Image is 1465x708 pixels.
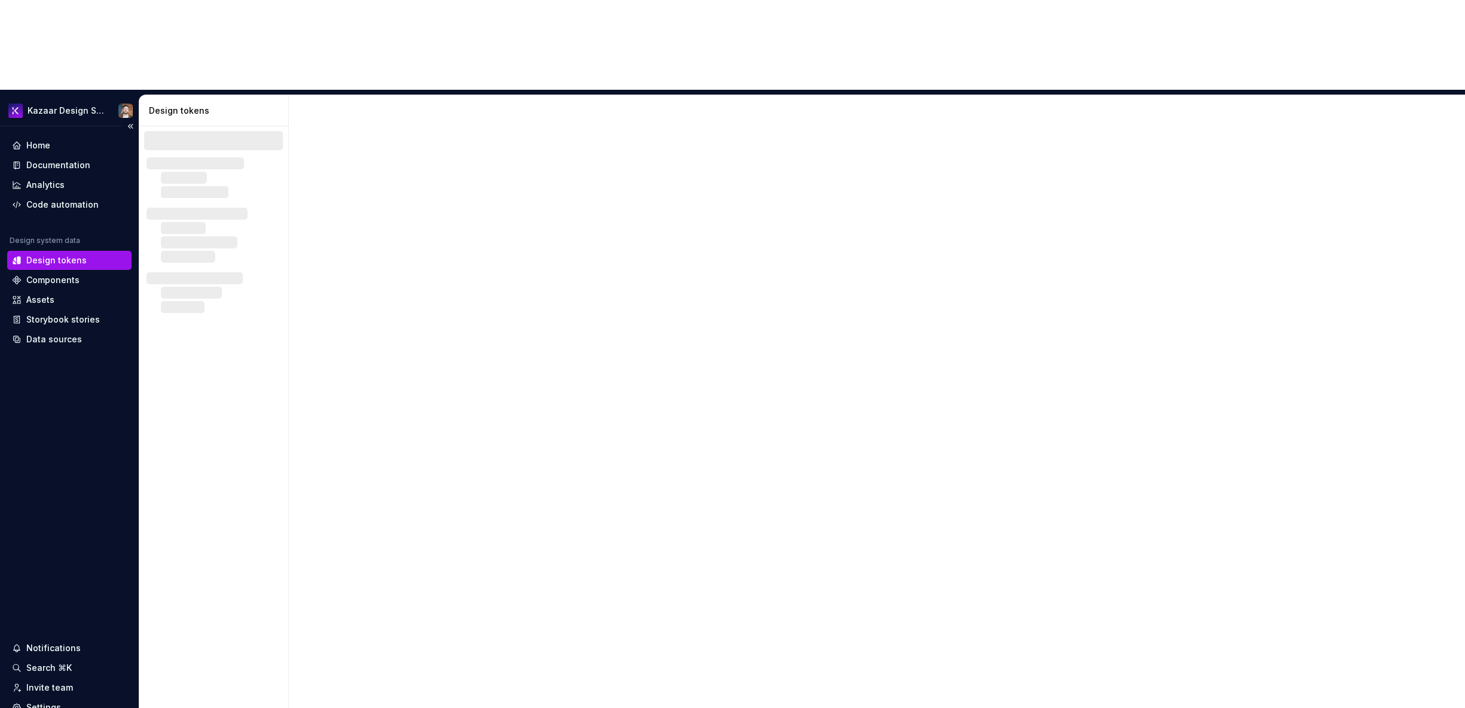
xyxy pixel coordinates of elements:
div: Search ⌘K [26,662,72,674]
div: Storybook stories [26,314,100,326]
button: Search ⌘K [7,658,132,677]
img: 430d0a0e-ca13-4282-b224-6b37fab85464.png [8,104,23,118]
div: Notifications [26,642,81,654]
a: Code automation [7,195,132,214]
a: Storybook stories [7,310,132,329]
a: Design tokens [7,251,132,270]
a: Invite team [7,678,132,697]
img: Frederic [118,104,133,118]
div: Design system data [10,236,80,245]
a: Assets [7,290,132,309]
a: Data sources [7,330,132,349]
div: Data sources [26,333,82,345]
div: Analytics [26,179,65,191]
a: Analytics [7,175,132,195]
div: Assets [26,294,54,306]
a: Documentation [7,156,132,175]
button: Notifications [7,639,132,658]
div: Kazaar Design System [28,105,104,117]
div: Code automation [26,199,99,211]
a: Components [7,271,132,290]
div: Home [26,139,50,151]
div: Design tokens [149,105,283,117]
a: Home [7,136,132,155]
div: Design tokens [26,254,87,266]
div: Invite team [26,682,73,694]
button: Collapse sidebar [122,118,139,135]
button: Kazaar Design SystemFrederic [2,98,136,123]
div: Components [26,274,80,286]
div: Documentation [26,159,90,171]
